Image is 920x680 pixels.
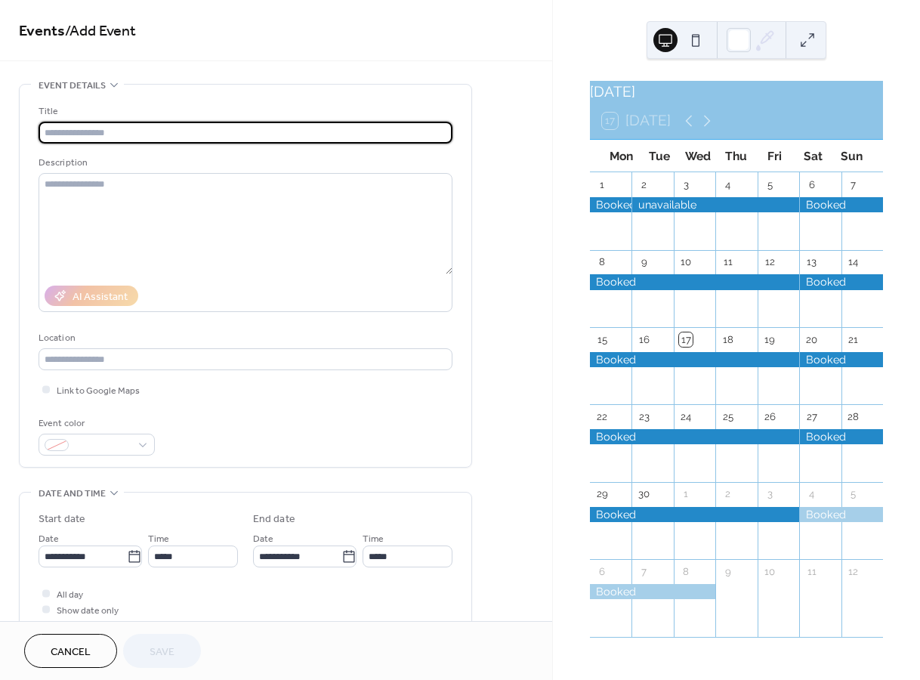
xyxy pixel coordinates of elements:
[363,531,384,547] span: Time
[595,487,609,501] div: 29
[804,487,818,501] div: 4
[253,512,295,527] div: End date
[590,584,715,599] div: Booked
[679,255,693,269] div: 10
[148,531,169,547] span: Time
[65,17,136,46] span: / Add Event
[57,383,140,399] span: Link to Google Maps
[679,487,693,501] div: 1
[679,564,693,578] div: 8
[39,486,106,502] span: Date and time
[717,140,755,172] div: Thu
[799,197,883,212] div: Booked
[51,644,91,660] span: Cancel
[595,410,609,424] div: 22
[763,487,776,501] div: 3
[847,332,860,346] div: 21
[24,634,117,668] button: Cancel
[804,410,818,424] div: 27
[590,81,883,103] div: [DATE]
[799,352,883,367] div: Booked
[19,17,65,46] a: Events
[595,255,609,269] div: 8
[763,255,776,269] div: 12
[39,155,449,171] div: Description
[763,178,776,191] div: 5
[679,332,693,346] div: 17
[590,197,631,212] div: Booked
[590,352,799,367] div: Booked
[847,178,860,191] div: 7
[721,332,734,346] div: 18
[804,564,818,578] div: 11
[39,416,152,431] div: Event color
[57,587,83,603] span: All day
[799,274,883,289] div: Booked
[832,140,871,172] div: Sun
[804,178,818,191] div: 6
[763,410,776,424] div: 26
[595,332,609,346] div: 15
[253,531,273,547] span: Date
[637,410,650,424] div: 23
[39,78,106,94] span: Event details
[763,332,776,346] div: 19
[721,178,734,191] div: 4
[763,564,776,578] div: 10
[721,410,734,424] div: 25
[595,564,609,578] div: 6
[721,255,734,269] div: 11
[679,178,693,191] div: 3
[590,274,799,289] div: Booked
[794,140,832,172] div: Sat
[721,487,734,501] div: 2
[641,140,679,172] div: Tue
[39,512,85,527] div: Start date
[679,140,718,172] div: Wed
[39,531,59,547] span: Date
[847,410,860,424] div: 28
[602,140,641,172] div: Mon
[637,332,650,346] div: 16
[590,507,799,522] div: Booked
[39,104,449,119] div: Title
[631,197,799,212] div: unavailable
[799,429,883,444] div: Booked
[637,178,650,191] div: 2
[679,410,693,424] div: 24
[57,619,114,635] span: Hide end time
[721,564,734,578] div: 9
[57,603,119,619] span: Show date only
[804,255,818,269] div: 13
[847,255,860,269] div: 14
[39,330,449,346] div: Location
[799,507,883,522] div: Booked
[847,487,860,501] div: 5
[637,255,650,269] div: 9
[595,178,609,191] div: 1
[637,487,650,501] div: 30
[590,429,799,444] div: Booked
[755,140,794,172] div: Fri
[637,564,650,578] div: 7
[804,332,818,346] div: 20
[847,564,860,578] div: 12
